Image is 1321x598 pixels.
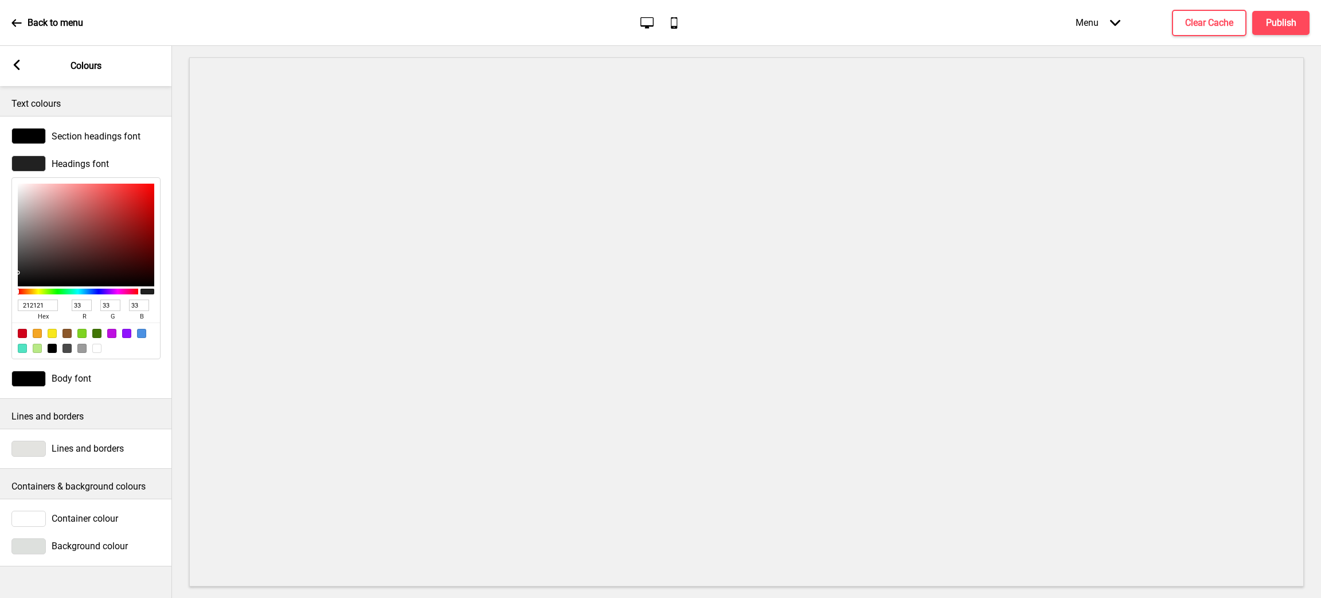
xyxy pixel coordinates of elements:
p: Lines and borders [11,410,161,423]
span: Section headings font [52,131,140,142]
div: #4A4A4A [62,344,72,353]
div: #F8E71C [48,329,57,338]
div: #F5A623 [33,329,42,338]
div: #417505 [92,329,101,338]
div: Menu [1064,6,1132,40]
div: #9B9B9B [77,344,87,353]
span: r [72,311,97,323]
a: Back to menu [11,7,83,38]
div: #9013FE [122,329,131,338]
span: Lines and borders [52,443,124,454]
span: hex [18,311,68,323]
button: Publish [1252,11,1310,35]
span: Headings font [52,158,109,169]
div: Section headings font [11,128,161,144]
span: b [129,311,154,323]
h4: Clear Cache [1185,17,1233,29]
span: g [100,311,126,323]
div: Container colour [11,511,161,527]
div: #4A90E2 [137,329,146,338]
div: Headings font [11,156,161,172]
div: Body font [11,371,161,387]
span: Body font [52,373,91,384]
div: Background colour [11,538,161,554]
span: Background colour [52,541,128,552]
div: #7ED321 [77,329,87,338]
p: Text colours [11,98,161,110]
p: Containers & background colours [11,480,161,493]
div: #BD10E0 [107,329,116,338]
div: Lines and borders [11,441,161,457]
h4: Publish [1266,17,1296,29]
p: Back to menu [28,17,83,29]
div: #FFFFFF [92,344,101,353]
p: Colours [71,60,101,72]
button: Clear Cache [1172,10,1246,36]
div: #000000 [48,344,57,353]
span: Container colour [52,513,118,524]
div: #50E3C2 [18,344,27,353]
div: #D0021B [18,329,27,338]
div: #B8E986 [33,344,42,353]
div: #8B572A [62,329,72,338]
